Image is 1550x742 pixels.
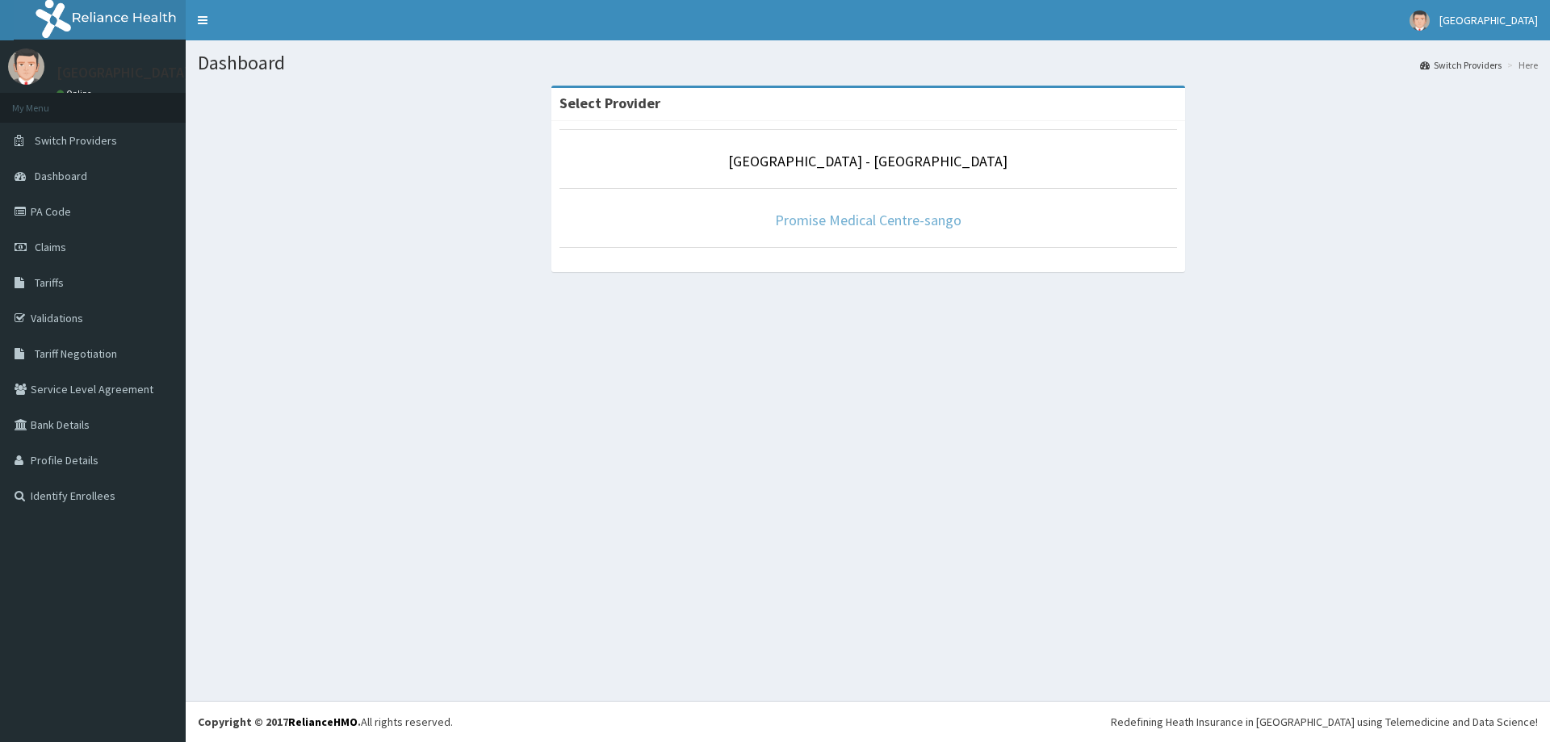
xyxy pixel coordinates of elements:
[198,715,361,729] strong: Copyright © 2017 .
[1503,58,1538,72] li: Here
[1420,58,1502,72] a: Switch Providers
[775,211,961,229] a: Promise Medical Centre-sango
[35,169,87,183] span: Dashboard
[35,240,66,254] span: Claims
[35,346,117,361] span: Tariff Negotiation
[1410,10,1430,31] img: User Image
[559,94,660,112] strong: Select Provider
[728,152,1007,170] a: [GEOGRAPHIC_DATA] - [GEOGRAPHIC_DATA]
[8,48,44,85] img: User Image
[35,275,64,290] span: Tariffs
[57,65,190,80] p: [GEOGRAPHIC_DATA]
[186,701,1550,742] footer: All rights reserved.
[1111,714,1538,730] div: Redefining Heath Insurance in [GEOGRAPHIC_DATA] using Telemedicine and Data Science!
[57,88,95,99] a: Online
[35,133,117,148] span: Switch Providers
[198,52,1538,73] h1: Dashboard
[288,715,358,729] a: RelianceHMO
[1439,13,1538,27] span: [GEOGRAPHIC_DATA]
